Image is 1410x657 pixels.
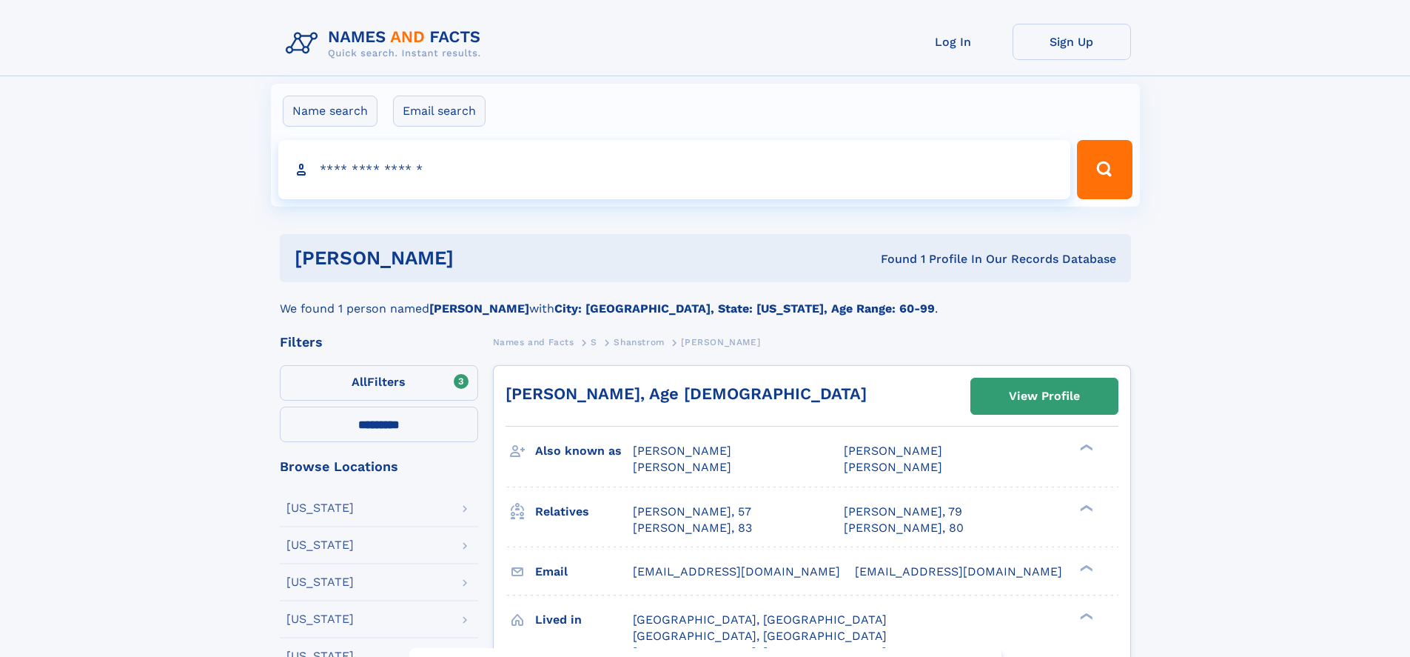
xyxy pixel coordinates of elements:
[633,460,731,474] span: [PERSON_NAME]
[633,444,731,458] span: [PERSON_NAME]
[844,504,962,520] a: [PERSON_NAME], 79
[295,249,668,267] h1: [PERSON_NAME]
[352,375,367,389] span: All
[894,24,1013,60] a: Log In
[614,337,664,347] span: Shanstrom
[280,460,478,473] div: Browse Locations
[1076,611,1094,621] div: ❯
[429,301,529,316] b: [PERSON_NAME]
[844,444,942,458] span: [PERSON_NAME]
[844,460,942,474] span: [PERSON_NAME]
[280,282,1131,318] div: We found 1 person named with .
[280,24,493,64] img: Logo Names and Facts
[614,333,664,351] a: Shanstrom
[681,337,760,347] span: [PERSON_NAME]
[971,378,1118,414] a: View Profile
[286,613,354,625] div: [US_STATE]
[535,438,633,464] h3: Also known as
[1076,443,1094,453] div: ❯
[633,613,887,627] span: [GEOGRAPHIC_DATA], [GEOGRAPHIC_DATA]
[633,520,752,536] a: [PERSON_NAME], 83
[286,576,354,588] div: [US_STATE]
[633,504,751,520] a: [PERSON_NAME], 57
[1013,24,1131,60] a: Sign Up
[283,96,377,127] label: Name search
[280,365,478,401] label: Filters
[286,502,354,514] div: [US_STATE]
[393,96,486,127] label: Email search
[286,539,354,551] div: [US_STATE]
[1009,379,1080,413] div: View Profile
[535,559,633,584] h3: Email
[855,564,1062,578] span: [EMAIL_ADDRESS][DOMAIN_NAME]
[554,301,935,316] b: City: [GEOGRAPHIC_DATA], State: [US_STATE], Age Range: 60-99
[493,333,574,351] a: Names and Facts
[506,384,867,403] a: [PERSON_NAME], Age [DEMOGRAPHIC_DATA]
[535,499,633,524] h3: Relatives
[633,629,887,643] span: [GEOGRAPHIC_DATA], [GEOGRAPHIC_DATA]
[844,520,964,536] a: [PERSON_NAME], 80
[591,333,597,351] a: S
[1077,140,1132,199] button: Search Button
[535,607,633,633] h3: Lived in
[1076,563,1094,573] div: ❯
[278,140,1071,199] input: search input
[280,336,478,349] div: Filters
[1076,503,1094,513] div: ❯
[633,564,840,578] span: [EMAIL_ADDRESS][DOMAIN_NAME]
[591,337,597,347] span: S
[667,251,1116,267] div: Found 1 Profile In Our Records Database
